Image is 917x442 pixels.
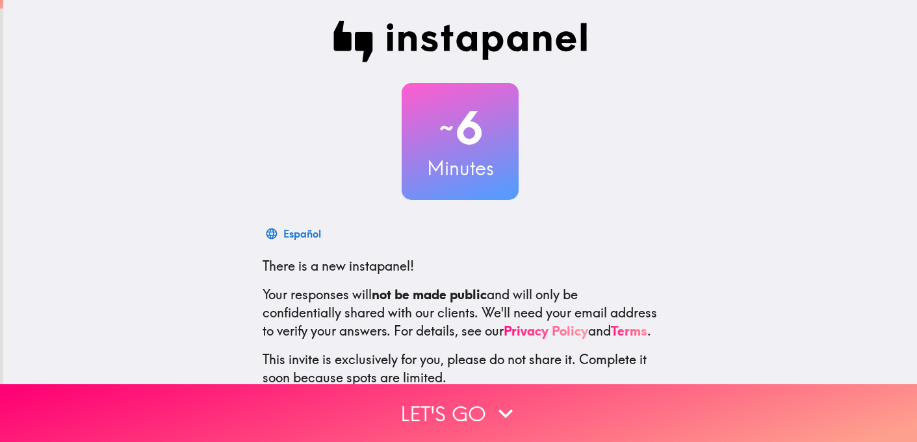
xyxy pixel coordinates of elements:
div: Español [283,225,321,243]
a: Privacy Policy [504,323,588,339]
span: ~ [437,108,456,147]
p: Your responses will and will only be confidentially shared with our clients. We'll need your emai... [263,286,658,340]
span: There is a new instapanel! [263,258,414,274]
p: This invite is exclusively for you, please do not share it. Complete it soon because spots are li... [263,350,658,387]
img: Instapanel [333,21,588,62]
h3: Minutes [402,154,519,182]
button: Español [263,221,326,247]
a: Terms [611,323,647,339]
b: not be made public [372,286,487,302]
h2: 6 [402,101,519,154]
